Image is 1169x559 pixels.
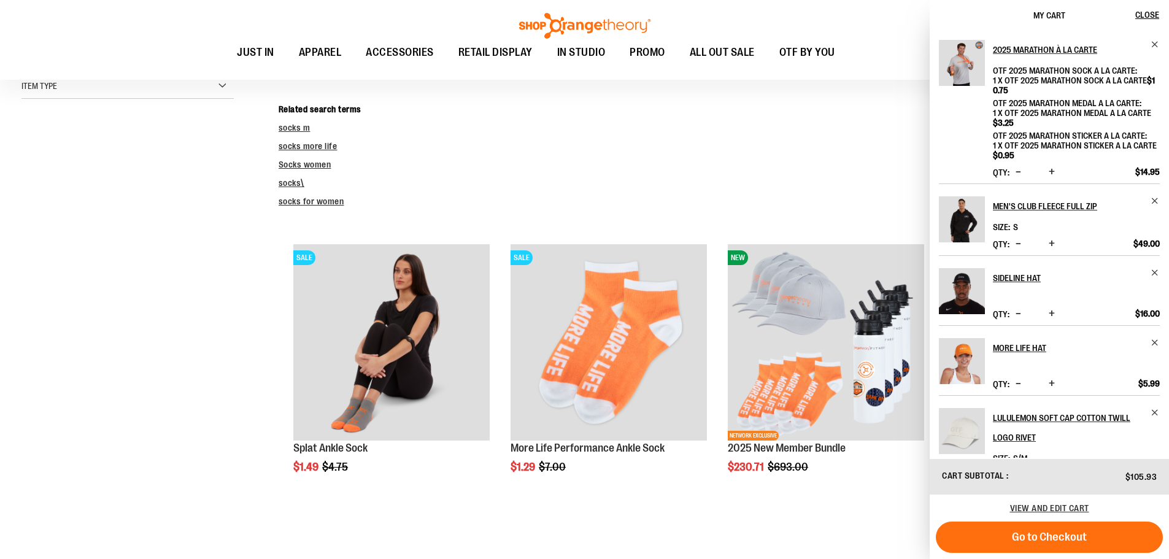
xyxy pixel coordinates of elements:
[279,196,344,206] a: socks for women
[939,408,985,462] a: lululemon Soft Cap Cotton Twill Logo Rivet
[939,40,985,94] a: 2025 Marathon à la Carte
[993,168,1009,177] label: Qty
[939,40,985,86] img: 2025 Marathon à la Carte
[1046,238,1058,250] button: Increase product quantity
[1046,378,1058,390] button: Increase product quantity
[1013,222,1018,232] span: S
[993,408,1160,447] a: lululemon Soft Cap Cotton Twill Logo Rivet
[993,40,1160,60] a: 2025 Marathon à la Carte
[279,123,311,133] a: socks m
[939,268,985,314] img: Sideline Hat
[942,471,1005,480] span: Cart Subtotal
[993,196,1143,216] h2: Men's Club Fleece Full Zip
[993,268,1143,288] h2: Sideline Hat
[728,250,748,265] span: NEW
[299,39,342,66] span: APPAREL
[1151,338,1160,347] a: Remove item
[993,66,1137,75] dt: OTF 2025 Marathon Sock A La Carte
[993,239,1009,249] label: Qty
[1135,166,1160,177] span: $14.95
[939,255,1160,325] li: Product
[1013,166,1024,179] button: Decrease product quantity
[1151,196,1160,206] a: Remove item
[993,141,1157,160] span: 1 x OTF 2025 Marathon Sticker A La Carte
[517,13,652,39] img: Shop Orangetheory
[293,461,320,473] span: $1.49
[1151,40,1160,49] a: Remove item
[939,268,985,322] a: Sideline Hat
[993,75,1155,95] span: $10.75
[1033,10,1065,20] span: My Cart
[939,338,985,384] img: More Life Hat
[728,244,924,441] img: 2025 New Member Bundle
[939,408,985,454] img: lululemon Soft Cap Cotton Twill Logo Rivet
[1013,378,1024,390] button: Decrease product quantity
[939,338,985,392] a: More Life Hat
[993,98,1141,108] dt: OTF 2025 Marathon Medal A La Carte
[1135,10,1159,20] span: Close
[279,160,331,169] a: Socks women
[511,244,707,441] img: Product image for More Life Performance Ankle Sock
[511,442,665,454] a: More Life Performance Ankle Sock
[293,250,315,265] span: SALE
[1151,408,1160,417] a: Remove item
[511,250,533,265] span: SALE
[939,325,1160,395] li: Product
[1135,308,1160,319] span: $16.00
[728,461,766,473] span: $230.71
[993,338,1160,358] a: More Life Hat
[557,39,606,66] span: IN STUDIO
[993,408,1143,447] h2: lululemon Soft Cap Cotton Twill Logo Rivet
[1046,166,1058,179] button: Increase product quantity
[728,431,779,441] span: NETWORK EXCLUSIVE
[279,178,304,188] a: socks\
[630,39,665,66] span: PROMO
[458,39,533,66] span: RETAIL DISPLAY
[993,453,1010,463] dt: Size
[939,196,985,250] a: Men's Club Fleece Full Zip
[993,150,1014,160] span: $0.95
[1046,308,1058,320] button: Increase product quantity
[993,131,1147,141] dt: OTF 2025 Marathon Sticker A La Carte
[1013,453,1027,463] span: S/M
[366,39,434,66] span: ACCESSORIES
[279,103,1148,115] dt: Related search terms
[722,238,930,504] div: product
[939,196,985,242] img: Men's Club Fleece Full Zip
[993,196,1160,216] a: Men's Club Fleece Full Zip
[939,40,1160,183] li: Product
[690,39,755,66] span: ALL OUT SALE
[293,244,490,442] a: Product image for Splat Ankle SockSALE
[293,442,368,454] a: Splat Ankle Sock
[504,238,713,504] div: product
[779,39,835,66] span: OTF BY YOU
[993,309,1009,319] label: Qty
[539,461,568,473] span: $7.00
[1133,238,1160,249] span: $49.00
[1010,503,1089,513] a: View and edit cart
[1125,472,1157,482] span: $105.93
[993,75,1155,95] span: 1 x OTF 2025 Marathon Sock A La Carte
[511,461,537,473] span: $1.29
[993,222,1010,232] dt: Size
[728,244,924,442] a: 2025 New Member BundleNEWNETWORK EXCLUSIVE
[993,40,1143,60] h2: 2025 Marathon à la Carte
[237,39,274,66] span: JUST IN
[993,118,1014,128] span: $3.25
[993,108,1151,128] span: 1 x OTF 2025 Marathon Medal A La Carte
[1013,238,1024,250] button: Decrease product quantity
[21,81,57,91] span: Item Type
[993,268,1160,288] a: Sideline Hat
[993,338,1143,358] h2: More Life Hat
[939,395,1160,487] li: Product
[768,461,810,473] span: $693.00
[1138,378,1160,389] span: $5.99
[1151,268,1160,277] a: Remove item
[322,461,350,473] span: $4.75
[728,442,846,454] a: 2025 New Member Bundle
[993,379,1009,389] label: Qty
[1013,308,1024,320] button: Decrease product quantity
[1012,530,1087,544] span: Go to Checkout
[287,238,496,504] div: product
